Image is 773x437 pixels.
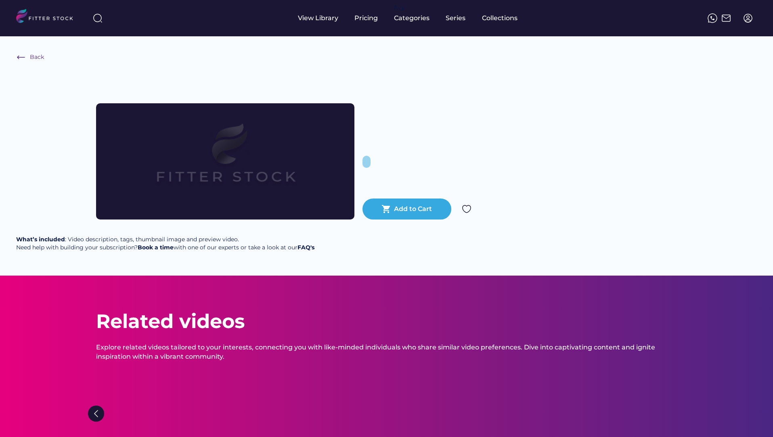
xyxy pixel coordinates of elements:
[88,406,104,422] img: Group%201000002322%20%281%29.svg
[482,14,517,23] div: Collections
[96,343,677,361] div: Explore related videos tailored to your interests, connecting you with like-minded individuals wh...
[30,53,44,61] div: Back
[394,14,429,23] div: Categories
[96,308,245,335] div: Related videos
[297,244,314,251] a: FAQ's
[298,14,338,23] div: View Library
[138,244,174,251] a: Book a time
[16,236,314,251] div: : Video description, tags, thumbnail image and preview video. Need help with building your subscr...
[394,205,432,213] div: Add to Cart
[394,4,404,12] div: fvck
[708,13,717,23] img: meteor-icons_whatsapp%20%281%29.svg
[462,204,471,214] img: Group%201000002324.svg
[721,13,731,23] img: Frame%2051.svg
[743,13,753,23] img: profile-circle.svg
[381,204,391,214] button: shopping_cart
[122,103,329,220] img: Frame%2079%20%281%29.svg
[16,9,80,25] img: LOGO.svg
[354,14,378,23] div: Pricing
[16,52,26,62] img: Frame%20%286%29.svg
[446,14,466,23] div: Series
[16,236,65,243] strong: What’s included
[93,13,103,23] img: search-normal%203.svg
